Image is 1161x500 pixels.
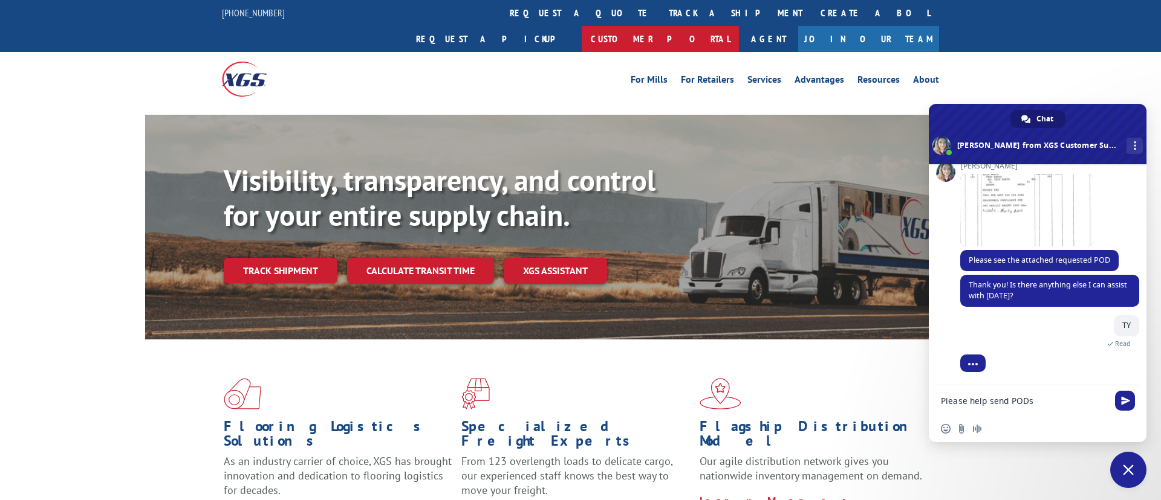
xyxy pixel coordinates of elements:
[700,454,922,482] span: Our agile distribution network gives you nationwide inventory management on demand.
[969,280,1127,301] span: Thank you! Is there anything else I can assist with [DATE]?
[913,75,939,88] a: About
[795,75,844,88] a: Advantages
[631,75,668,88] a: For Mills
[747,75,781,88] a: Services
[941,424,951,434] span: Insert an emoji
[700,419,928,454] h1: Flagship Distribution Model
[969,255,1110,265] span: Please see the attached requested POD
[461,378,490,409] img: xgs-icon-focused-on-flooring-red
[681,75,734,88] a: For Retailers
[1122,320,1131,330] span: TY
[1115,339,1131,348] span: Read
[224,454,452,497] span: As an industry carrier of choice, XGS has brought innovation and dedication to flooring logistics...
[739,26,798,52] a: Agent
[407,26,582,52] a: Request a pickup
[857,75,900,88] a: Resources
[700,378,741,409] img: xgs-icon-flagship-distribution-model-red
[957,424,966,434] span: Send a file
[1036,110,1053,128] span: Chat
[224,419,452,454] h1: Flooring Logistics Solutions
[582,26,739,52] a: Customer Portal
[504,258,607,284] a: XGS ASSISTANT
[461,419,690,454] h1: Specialized Freight Experts
[222,7,285,19] a: [PHONE_NUMBER]
[1115,391,1135,411] span: Send
[972,424,982,434] span: Audio message
[1010,110,1065,128] a: Chat
[941,385,1110,415] textarea: Compose your message...
[347,258,494,284] a: Calculate transit time
[798,26,939,52] a: Join Our Team
[224,258,337,283] a: Track shipment
[224,378,261,409] img: xgs-icon-total-supply-chain-intelligence-red
[224,161,655,234] b: Visibility, transparency, and control for your entire supply chain.
[1110,452,1146,488] a: Close chat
